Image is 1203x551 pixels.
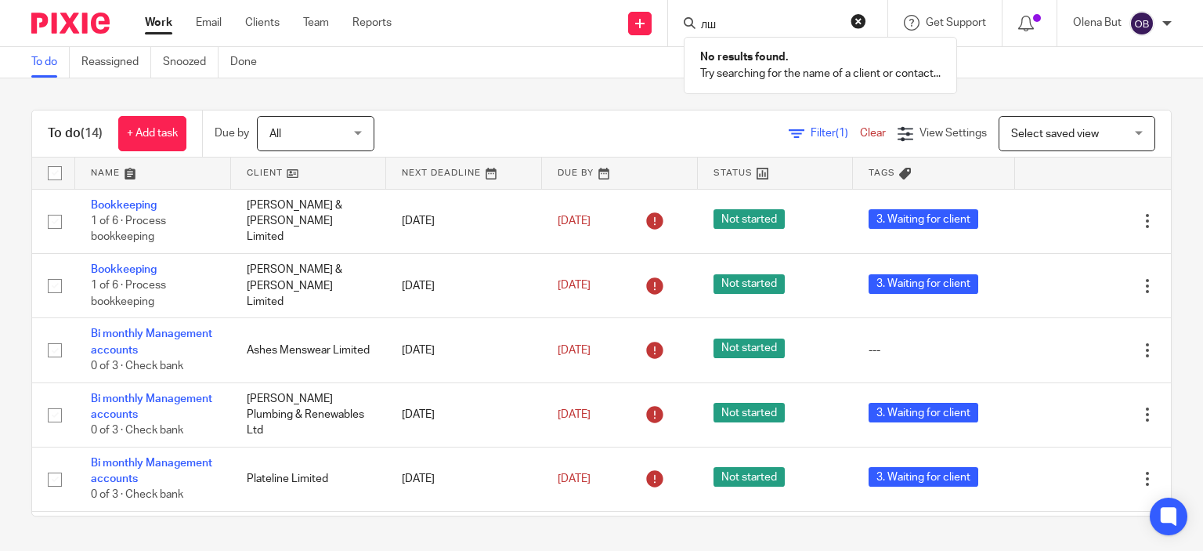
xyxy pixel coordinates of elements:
[231,447,387,511] td: Plateline Limited
[558,281,591,292] span: [DATE]
[91,328,212,355] a: Bi monthly Management accounts
[31,47,70,78] a: To do
[91,361,183,372] span: 0 of 3 · Check bank
[145,15,172,31] a: Work
[230,47,269,78] a: Done
[91,426,183,437] span: 0 of 3 · Check bank
[558,216,591,227] span: [DATE]
[919,128,987,139] span: View Settings
[91,458,212,484] a: Bi monthly Management accounts
[31,13,110,34] img: Pixie
[303,15,329,31] a: Team
[811,128,860,139] span: Filter
[91,393,212,420] a: Bi monthly Management accounts
[558,473,591,484] span: [DATE]
[713,403,785,422] span: Not started
[1011,129,1099,140] span: Select saved view
[81,127,103,140] span: (14)
[231,189,387,253] td: [PERSON_NAME] & [PERSON_NAME] Limited
[558,409,591,420] span: [DATE]
[91,216,166,243] span: 1 of 6 · Process bookkeeping
[196,15,222,31] a: Email
[926,17,986,28] span: Get Support
[869,274,978,294] span: 3. Waiting for client
[386,382,542,447] td: [DATE]
[386,318,542,382] td: [DATE]
[215,125,249,141] p: Due by
[713,209,785,229] span: Not started
[352,15,392,31] a: Reports
[231,382,387,447] td: [PERSON_NAME] Plumbing & Renewables Ltd
[91,490,183,501] span: 0 of 3 · Check bank
[713,467,785,487] span: Not started
[869,169,895,177] span: Tags
[386,253,542,317] td: [DATE]
[869,209,978,229] span: 3. Waiting for client
[836,128,848,139] span: (1)
[231,318,387,382] td: Ashes Menswear Limited
[163,47,219,78] a: Snoozed
[869,403,978,422] span: 3. Waiting for client
[869,467,978,487] span: 3. Waiting for client
[245,15,280,31] a: Clients
[91,200,157,211] a: Bookkeeping
[118,116,186,151] a: + Add task
[851,13,866,29] button: Clear
[386,447,542,511] td: [DATE]
[558,345,591,356] span: [DATE]
[869,343,999,358] div: ---
[269,129,281,140] span: All
[1073,15,1122,31] p: Olena But
[699,19,840,33] input: Search
[860,128,886,139] a: Clear
[231,253,387,317] td: [PERSON_NAME] & [PERSON_NAME] Limited
[48,125,103,142] h1: To do
[81,47,151,78] a: Reassigned
[386,189,542,253] td: [DATE]
[713,274,785,294] span: Not started
[713,339,785,358] span: Not started
[91,281,166,308] span: 1 of 6 · Process bookkeeping
[91,264,157,275] a: Bookkeeping
[1129,11,1154,36] img: svg%3E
